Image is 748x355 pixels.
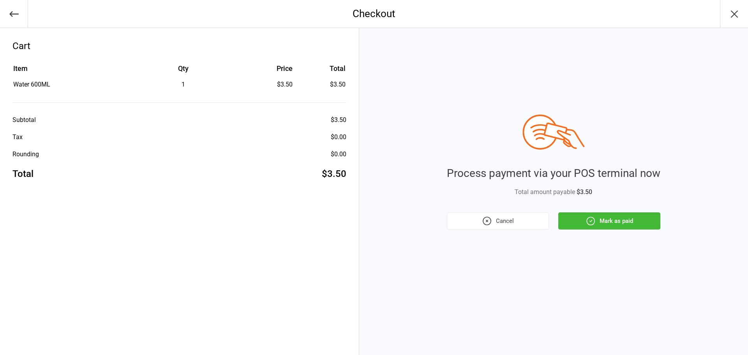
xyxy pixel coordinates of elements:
[129,63,238,79] th: Qty
[558,212,660,230] button: Mark as paid
[12,167,34,181] div: Total
[12,132,23,142] div: Tax
[331,132,346,142] div: $0.00
[331,115,346,125] div: $3.50
[12,150,39,159] div: Rounding
[12,39,346,53] div: Cart
[12,115,36,125] div: Subtotal
[238,80,293,89] div: $3.50
[296,63,345,79] th: Total
[13,81,50,88] span: Water 600ML
[13,63,128,79] th: Item
[447,187,660,197] div: Total amount payable
[129,80,238,89] div: 1
[331,150,346,159] div: $0.00
[447,165,660,182] div: Process payment via your POS terminal now
[238,63,293,74] div: Price
[296,80,345,89] td: $3.50
[447,212,549,230] button: Cancel
[322,167,346,181] div: $3.50
[577,188,592,196] span: $3.50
